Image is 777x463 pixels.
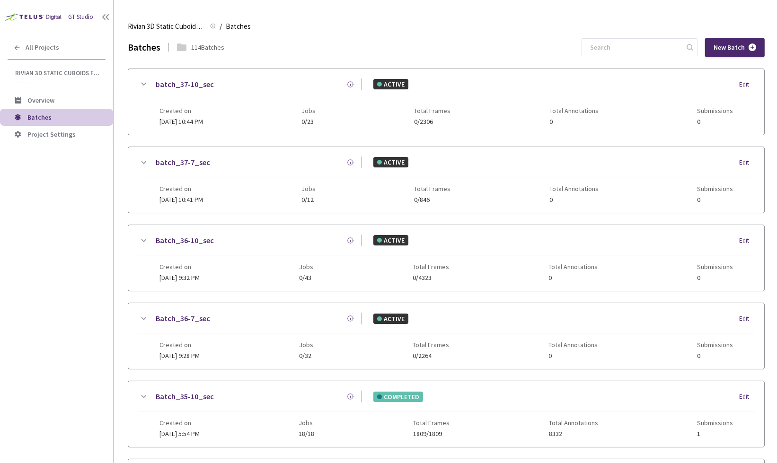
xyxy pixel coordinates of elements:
span: 0/846 [414,196,450,203]
span: [DATE] 9:28 PM [159,351,200,360]
span: Submissions [697,107,733,114]
div: Edit [739,80,755,89]
span: [DATE] 9:32 PM [159,273,200,282]
span: 0 [549,196,599,203]
span: Created on [159,107,203,114]
div: ACTIVE [373,157,408,167]
span: Rivian 3D Static Cuboids fixed[2024-25] [128,21,204,32]
span: All Projects [26,44,59,52]
span: 0 [697,196,733,203]
span: 0 [548,352,598,359]
span: 0/4323 [413,274,449,281]
div: ACTIVE [373,314,408,324]
span: Project Settings [27,130,76,139]
span: Created on [159,263,200,271]
span: Total Annotations [549,107,599,114]
span: Created on [159,419,200,427]
span: Total Annotations [548,263,598,271]
div: Edit [739,236,755,245]
span: Jobs [301,185,316,192]
span: Total Annotations [548,341,598,349]
a: Batch_35-10_sec [156,391,214,402]
div: Edit [739,392,755,402]
span: 0 [549,118,599,125]
span: 0/23 [301,118,316,125]
div: ACTIVE [373,79,408,89]
span: Total Annotations [549,419,598,427]
div: 114 Batches [191,42,224,52]
div: batch_37-7_secACTIVEEditCreated on[DATE] 10:41 PMJobs0/12Total Frames0/846Total Annotations0Submi... [128,147,764,213]
span: 18/18 [299,430,314,437]
span: Submissions [697,185,733,192]
span: Submissions [697,419,733,427]
span: 0 [697,352,733,359]
div: Batch_36-10_secACTIVEEditCreated on[DATE] 9:32 PMJobs0/43Total Frames0/4323Total Annotations0Subm... [128,225,764,291]
span: Created on [159,341,200,349]
span: New Batch [714,44,745,52]
span: Created on [159,185,203,192]
div: batch_37-10_secACTIVEEditCreated on[DATE] 10:44 PMJobs0/23Total Frames0/2306Total Annotations0Sub... [128,69,764,135]
span: Jobs [299,419,314,427]
div: Edit [739,314,755,323]
span: 1 [697,430,733,437]
a: batch_37-7_sec [156,157,210,168]
div: COMPLETED [373,392,423,402]
span: Total Frames [413,419,450,427]
div: ACTIVE [373,235,408,245]
span: 0/12 [301,196,316,203]
span: Rivian 3D Static Cuboids fixed[2024-25] [15,69,100,77]
div: Batch_35-10_secCOMPLETEDEditCreated on[DATE] 5:54 PMJobs18/18Total Frames1809/1809Total Annotatio... [128,381,764,447]
span: Batches [27,113,52,122]
span: 8332 [549,430,598,437]
span: [DATE] 10:41 PM [159,195,203,204]
span: Batches [226,21,251,32]
span: 0 [697,274,733,281]
span: 0/2264 [413,352,449,359]
span: 0/43 [299,274,313,281]
a: Batch_36-10_sec [156,235,214,246]
span: Jobs [301,107,316,114]
span: Total Frames [413,341,449,349]
span: 0/2306 [414,118,450,125]
span: Submissions [697,341,733,349]
input: Search [584,39,685,56]
span: Submissions [697,263,733,271]
span: 0 [697,118,733,125]
span: Total Annotations [549,185,599,192]
a: batch_37-10_sec [156,79,214,90]
span: Overview [27,96,54,105]
span: Jobs [299,341,313,349]
li: / [220,21,222,32]
span: Jobs [299,263,313,271]
a: Batch_36-7_sec [156,313,210,324]
span: Total Frames [413,263,449,271]
div: Batches [128,40,160,54]
span: Total Frames [414,107,450,114]
span: 0/32 [299,352,313,359]
span: [DATE] 5:54 PM [159,429,200,438]
span: [DATE] 10:44 PM [159,117,203,126]
span: 0 [548,274,598,281]
span: 1809/1809 [413,430,450,437]
div: Edit [739,158,755,167]
span: Total Frames [414,185,450,192]
div: GT Studio [68,12,93,22]
div: Batch_36-7_secACTIVEEditCreated on[DATE] 9:28 PMJobs0/32Total Frames0/2264Total Annotations0Submi... [128,303,764,369]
